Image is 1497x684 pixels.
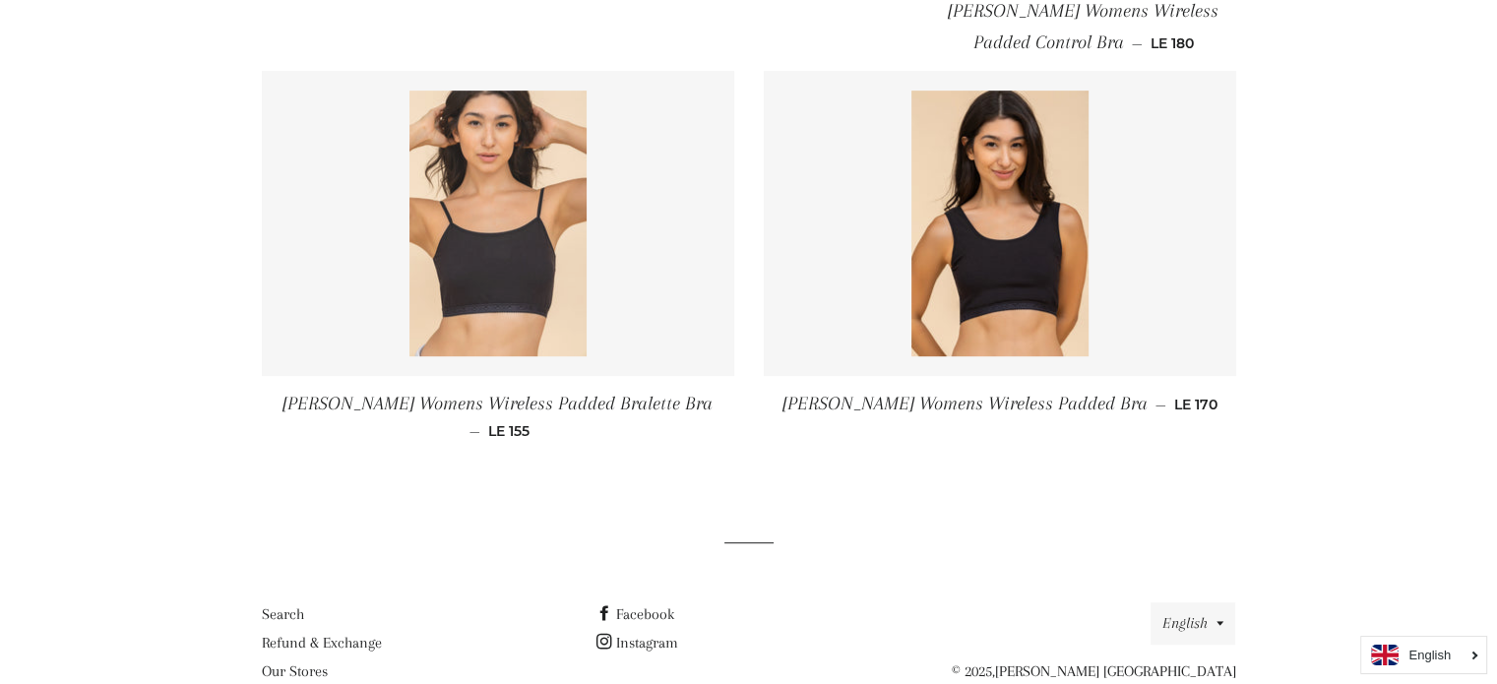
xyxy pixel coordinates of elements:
span: LE 180 [1150,34,1193,52]
span: [PERSON_NAME] Womens Wireless Padded Bralette Bra [282,393,713,414]
a: English [1371,645,1476,665]
a: Our Stores [262,662,328,680]
span: [PERSON_NAME] Womens Wireless Padded Bra [782,393,1148,414]
a: Refund & Exchange [262,634,382,652]
a: Search [262,605,304,623]
i: English [1408,649,1451,661]
p: © 2025, [930,659,1235,684]
span: LE 155 [488,422,530,440]
span: — [1155,396,1166,413]
a: Instagram [595,634,677,652]
span: — [469,422,480,440]
a: [PERSON_NAME] Womens Wireless Padded Bralette Bra — LE 155 [262,376,734,457]
span: LE 170 [1174,396,1217,413]
span: — [1131,34,1142,52]
a: Facebook [595,605,673,623]
button: English [1151,602,1235,645]
a: [PERSON_NAME] [GEOGRAPHIC_DATA] [994,662,1235,680]
a: [PERSON_NAME] Womens Wireless Padded Bra — LE 170 [764,376,1236,432]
